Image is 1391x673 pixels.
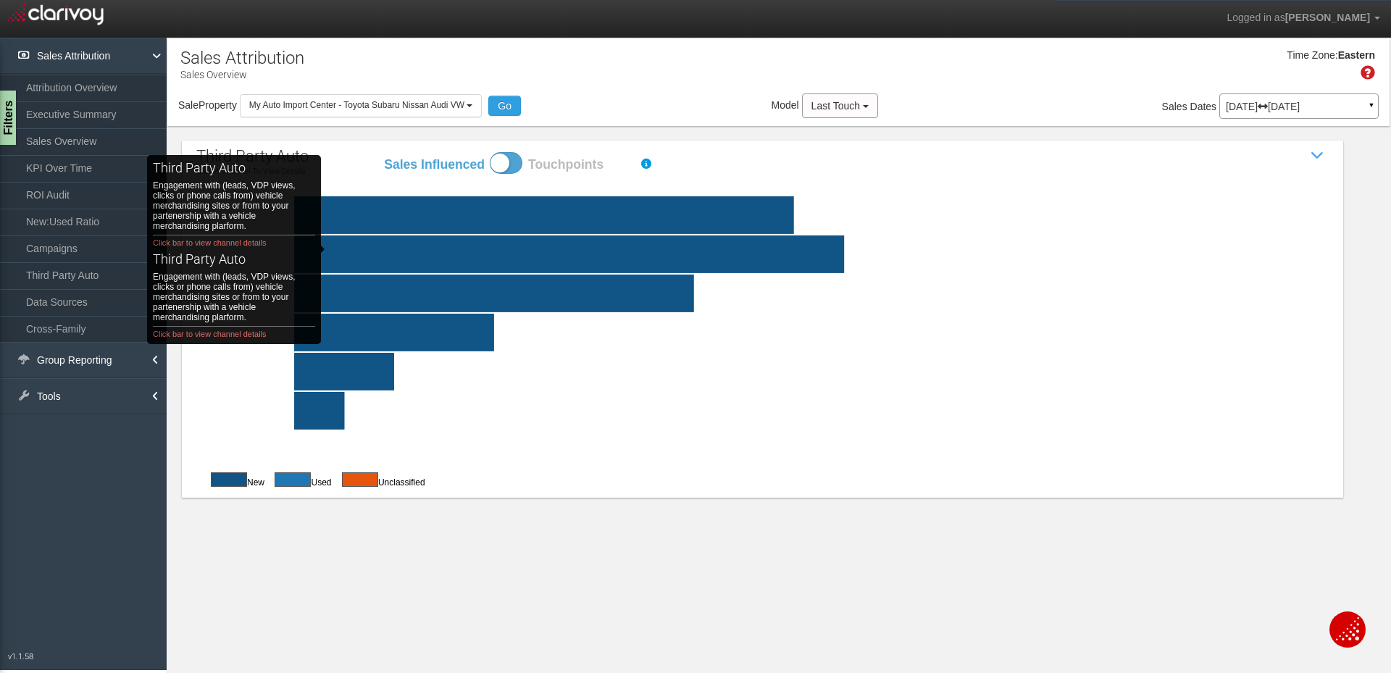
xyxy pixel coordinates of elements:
[528,156,630,174] label: Touchpoints
[1190,101,1217,112] span: Dates
[231,392,1363,430] rect: CARFAX|1|1|0
[153,180,298,231] span: Engagement with (leads, VDP views, clicks or phone calls from) vehicle merchandising sites or fro...
[178,99,199,111] span: Sale
[180,63,304,82] p: Sales Overview
[211,472,247,487] button: New
[153,235,304,250] td: Click bar to view channel details
[231,314,1363,351] rect: Edmunds|4|5|0
[802,93,878,118] button: Last Touch
[1162,101,1187,112] span: Sales
[275,472,311,487] button: Used
[231,353,1363,390] rect: TrueCar|2|1|0
[335,472,425,489] div: Unclassified
[196,147,309,165] span: third party auto
[1226,101,1372,112] p: [DATE] [DATE]
[231,196,1363,234] rect: Cars.com|10|9|0
[1285,12,1370,23] span: [PERSON_NAME]
[488,96,521,116] button: Go
[1282,49,1337,63] div: Time Zone:
[1307,145,1329,167] i: Show / Hide Sales Attribution Chart
[811,100,860,112] span: Last Touch
[383,156,485,174] label: Sales Influenced
[1227,12,1285,23] span: Logged in as
[153,159,246,177] h2: third party auto
[231,275,1363,312] rect: CarGurus|8|5|0
[153,250,246,268] h2: third party auto
[1338,49,1375,63] div: Eastern
[153,272,298,322] span: Engagement with (leads, VDP views, clicks or phone calls from) vehicle merchandising sites or fro...
[153,326,304,341] td: Click bar to view channel details
[249,100,464,110] span: My Auto Import Center - Toyota Subaru Nissan Audi VW
[342,472,378,487] button: Used
[204,472,264,489] div: New
[1365,97,1378,120] a: ▼
[180,49,304,67] h1: Sales Attribution
[267,472,331,489] div: Used
[231,235,1363,273] rect: Autotrader/KBB|11|6|0
[1216,1,1391,35] a: Logged in as[PERSON_NAME]
[240,94,483,117] button: My Auto Import Center - Toyota Subaru Nissan Audi VW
